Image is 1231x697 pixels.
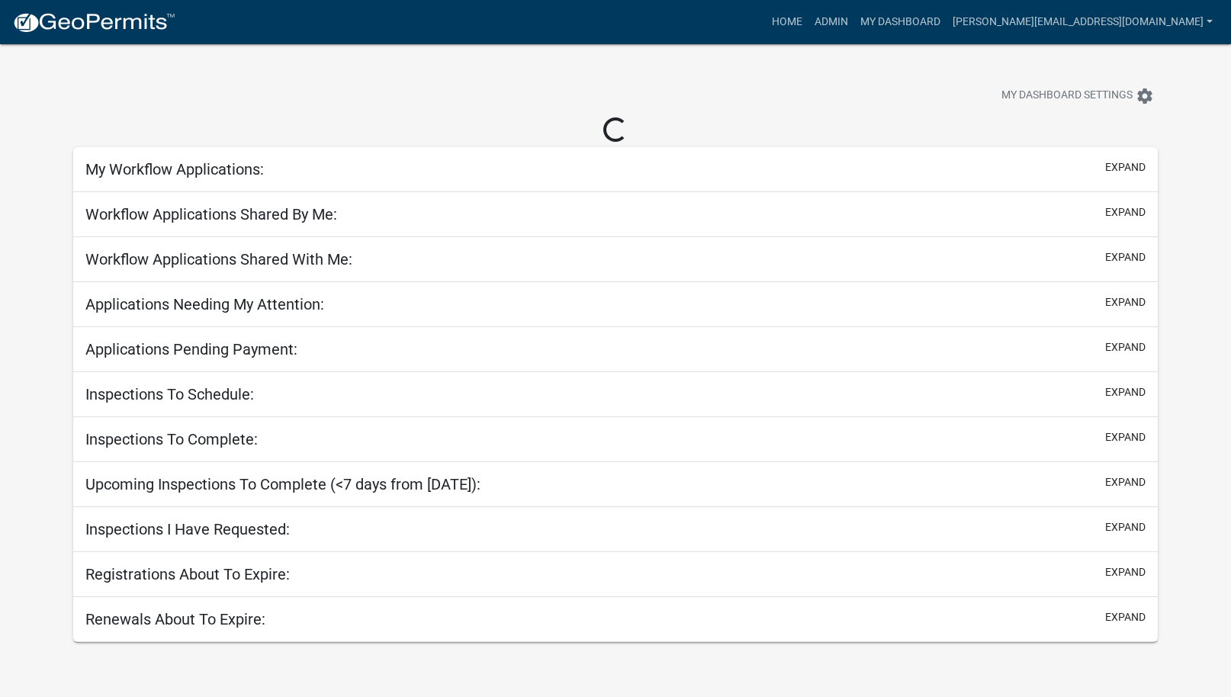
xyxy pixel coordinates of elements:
[1001,87,1133,105] span: My Dashboard Settings
[1105,249,1146,265] button: expand
[947,8,1219,37] a: [PERSON_NAME][EMAIL_ADDRESS][DOMAIN_NAME]
[85,520,290,538] h5: Inspections I Have Requested:
[1105,609,1146,625] button: expand
[1105,339,1146,355] button: expand
[766,8,808,37] a: Home
[1105,519,1146,535] button: expand
[808,8,854,37] a: Admin
[1105,294,1146,310] button: expand
[1105,159,1146,175] button: expand
[1105,474,1146,490] button: expand
[85,430,258,448] h5: Inspections To Complete:
[85,610,265,628] h5: Renewals About To Expire:
[85,160,264,178] h5: My Workflow Applications:
[85,295,324,313] h5: Applications Needing My Attention:
[85,565,290,583] h5: Registrations About To Expire:
[85,475,481,493] h5: Upcoming Inspections To Complete (<7 days from [DATE]):
[989,81,1166,111] button: My Dashboard Settingssettings
[85,385,254,403] h5: Inspections To Schedule:
[85,205,337,223] h5: Workflow Applications Shared By Me:
[85,250,352,268] h5: Workflow Applications Shared With Me:
[1105,564,1146,580] button: expand
[1105,429,1146,445] button: expand
[1105,384,1146,400] button: expand
[1136,87,1154,105] i: settings
[85,340,297,358] h5: Applications Pending Payment:
[854,8,947,37] a: My Dashboard
[1105,204,1146,220] button: expand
